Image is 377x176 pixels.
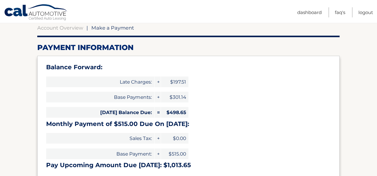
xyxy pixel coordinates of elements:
[161,77,188,87] span: $197.51
[335,7,345,17] a: FAQ's
[155,107,161,118] span: =
[91,25,134,31] span: Make a Payment
[155,133,161,144] span: +
[358,7,373,17] a: Logout
[161,92,188,102] span: $301.14
[161,107,188,118] span: $498.65
[37,25,83,31] a: Account Overview
[46,77,154,87] span: Late Charges:
[46,133,154,144] span: Sales Tax:
[155,92,161,102] span: +
[155,149,161,159] span: +
[86,25,88,31] span: |
[4,4,68,22] a: Cal Automotive
[37,43,340,52] h2: Payment Information
[297,7,322,17] a: Dashboard
[155,77,161,87] span: +
[46,107,154,118] span: [DATE] Balance Due:
[46,92,154,102] span: Base Payments:
[46,161,331,169] h3: Pay Upcoming Amount Due [DATE]: $1,013.65
[46,120,331,128] h3: Monthly Payment of $515.00 Due On [DATE]:
[161,133,188,144] span: $0.00
[161,149,188,159] span: $515.00
[46,63,331,71] h3: Balance Forward:
[46,149,154,159] span: Base Payment:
